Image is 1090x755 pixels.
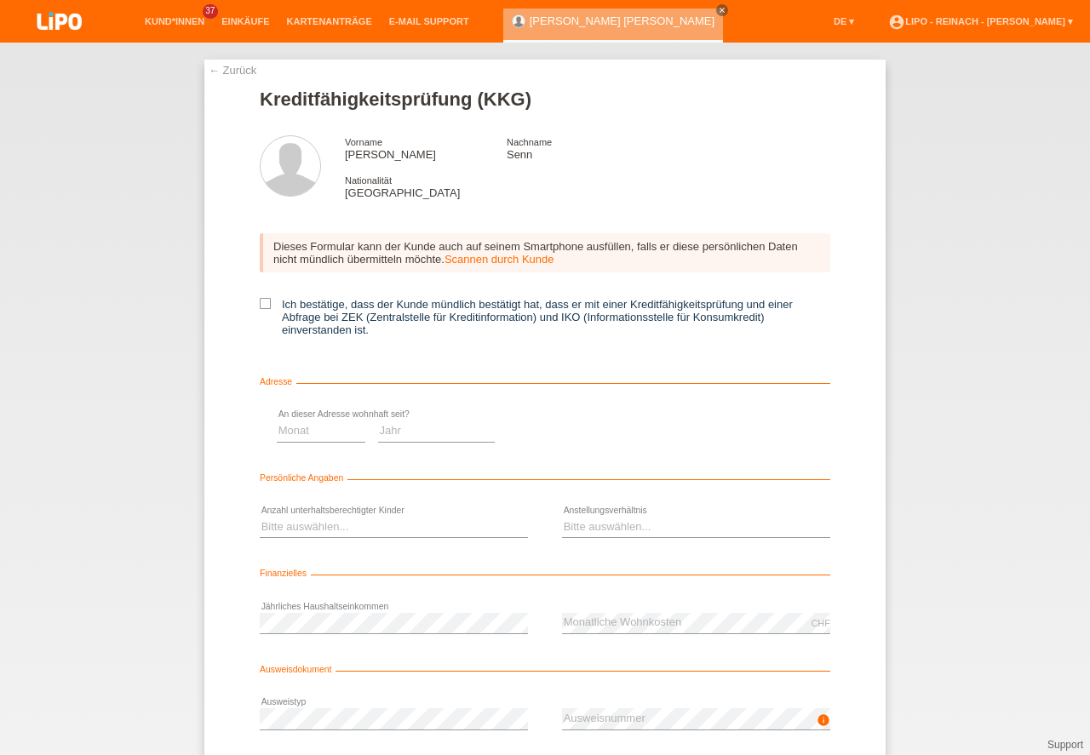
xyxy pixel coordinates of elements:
[260,569,311,578] span: Finanzielles
[17,35,102,48] a: LIPO pay
[209,64,256,77] a: ← Zurück
[445,253,554,266] a: Scannen durch Kunde
[888,14,905,31] i: account_circle
[507,135,668,161] div: Senn
[260,89,830,110] h1: Kreditfähigkeitsprüfung (KKG)
[817,713,830,727] i: info
[203,4,218,19] span: 37
[880,16,1081,26] a: account_circleLIPO - Reinach - [PERSON_NAME] ▾
[507,137,552,147] span: Nachname
[825,16,863,26] a: DE ▾
[136,16,213,26] a: Kund*innen
[345,135,507,161] div: [PERSON_NAME]
[278,16,381,26] a: Kartenanträge
[381,16,478,26] a: E-Mail Support
[260,377,296,386] span: Adresse
[260,298,830,336] label: Ich bestätige, dass der Kunde mündlich bestätigt hat, dass er mit einer Kreditfähigkeitsprüfung u...
[530,14,714,27] a: [PERSON_NAME] [PERSON_NAME]
[817,718,830,729] a: info
[213,16,278,26] a: Einkäufe
[1047,739,1083,751] a: Support
[260,473,347,483] span: Persönliche Angaben
[345,174,507,199] div: [GEOGRAPHIC_DATA]
[260,665,336,674] span: Ausweisdokument
[345,175,392,186] span: Nationalität
[260,233,830,272] div: Dieses Formular kann der Kunde auch auf seinem Smartphone ausfüllen, falls er diese persönlichen ...
[718,6,726,14] i: close
[716,4,728,16] a: close
[811,618,830,628] div: CHF
[345,137,382,147] span: Vorname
